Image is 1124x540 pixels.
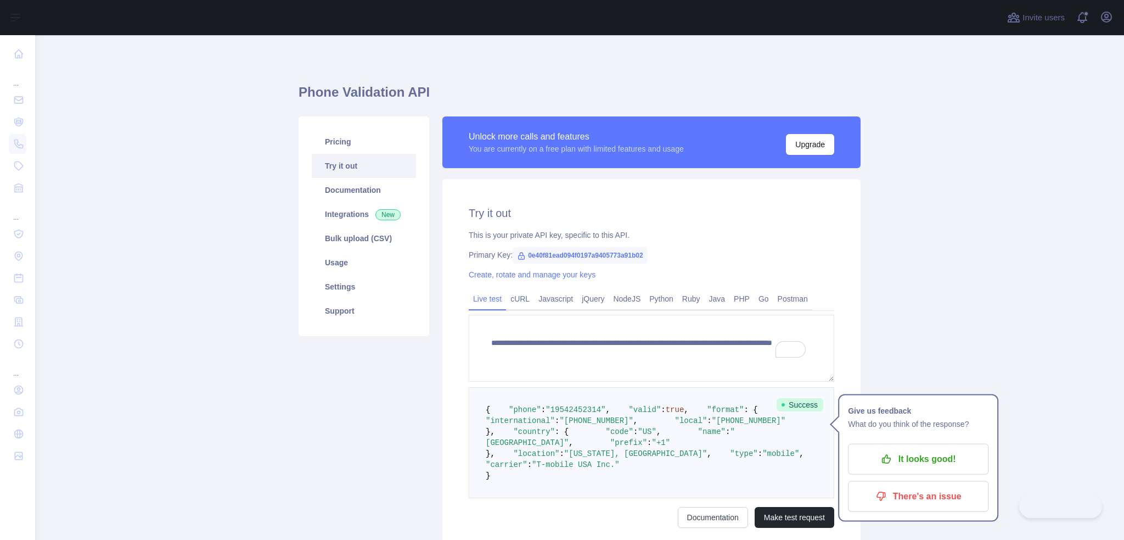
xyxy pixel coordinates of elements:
[577,290,609,308] a: jQuery
[786,134,834,155] button: Upgrade
[469,130,684,143] div: Unlock more calls and features
[9,200,26,222] div: ...
[856,450,980,469] p: It looks good!
[312,299,416,323] a: Support
[638,427,656,436] span: "US"
[773,290,812,308] a: Postman
[647,438,651,447] span: :
[848,481,988,512] button: There's an issue
[312,178,416,202] a: Documentation
[712,416,785,425] span: "[PHONE_NUMBER]"
[1019,495,1102,518] iframe: Toggle Customer Support
[532,460,620,469] span: "T-mobile USA Inc."
[509,405,541,414] span: "phone"
[312,226,416,250] a: Bulk upload (CSV)
[758,449,762,458] span: :
[675,416,707,425] span: "local"
[666,405,684,414] span: true
[705,290,730,308] a: Java
[569,438,573,447] span: ,
[555,416,559,425] span: :
[799,449,803,458] span: ,
[559,449,564,458] span: :
[609,290,645,308] a: NodeJS
[546,405,605,414] span: "19542452314"
[848,444,988,475] button: It looks good!
[312,130,416,154] a: Pricing
[506,290,534,308] a: cURL
[848,404,988,417] h1: Give us feedback
[312,250,416,275] a: Usage
[698,427,726,436] span: "name"
[486,449,495,458] span: },
[9,66,26,88] div: ...
[755,507,834,528] button: Make test request
[610,438,647,447] span: "prefix"
[633,416,638,425] span: ,
[762,449,799,458] span: "mobile"
[726,427,730,436] span: :
[628,405,661,414] span: "valid"
[555,427,569,436] span: : {
[486,405,490,414] span: {
[312,275,416,299] a: Settings
[729,290,754,308] a: PHP
[678,507,748,528] a: Documentation
[527,460,532,469] span: :
[486,471,490,480] span: }
[469,315,834,382] textarea: To enrich screen reader interactions, please activate Accessibility in Grammarly extension settings
[469,249,834,260] div: Primary Key:
[754,290,773,308] a: Go
[486,416,555,425] span: "international"
[678,290,705,308] a: Ruby
[513,427,555,436] span: "country"
[707,405,744,414] span: "format"
[645,290,678,308] a: Python
[312,202,416,226] a: Integrations New
[469,205,834,221] h2: Try it out
[469,143,684,154] div: You are currently on a free plan with limited features and usage
[513,247,648,264] span: 0e40f81ead094f0197a9405773a91b02
[534,290,577,308] a: Javascript
[848,417,988,431] p: What do you think of the response?
[856,487,980,506] p: There's an issue
[513,449,559,458] span: "location"
[469,270,595,279] a: Create, rotate and manage your keys
[744,405,758,414] span: : {
[9,356,26,378] div: ...
[486,460,527,469] span: "carrier"
[633,427,638,436] span: :
[299,83,861,110] h1: Phone Validation API
[469,290,506,308] a: Live test
[661,405,665,414] span: :
[541,405,546,414] span: :
[605,405,610,414] span: ,
[777,398,823,411] span: Success
[684,405,688,414] span: ,
[469,230,834,241] div: This is your private API key, specific to this API.
[651,438,670,447] span: "+1"
[730,449,757,458] span: "type"
[375,209,401,220] span: New
[707,449,711,458] span: ,
[564,449,707,458] span: "[US_STATE], [GEOGRAPHIC_DATA]"
[559,416,633,425] span: "[PHONE_NUMBER]"
[1005,9,1067,26] button: Invite users
[605,427,633,436] span: "code"
[312,154,416,178] a: Try it out
[707,416,711,425] span: :
[656,427,661,436] span: ,
[1022,12,1065,24] span: Invite users
[486,427,495,436] span: },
